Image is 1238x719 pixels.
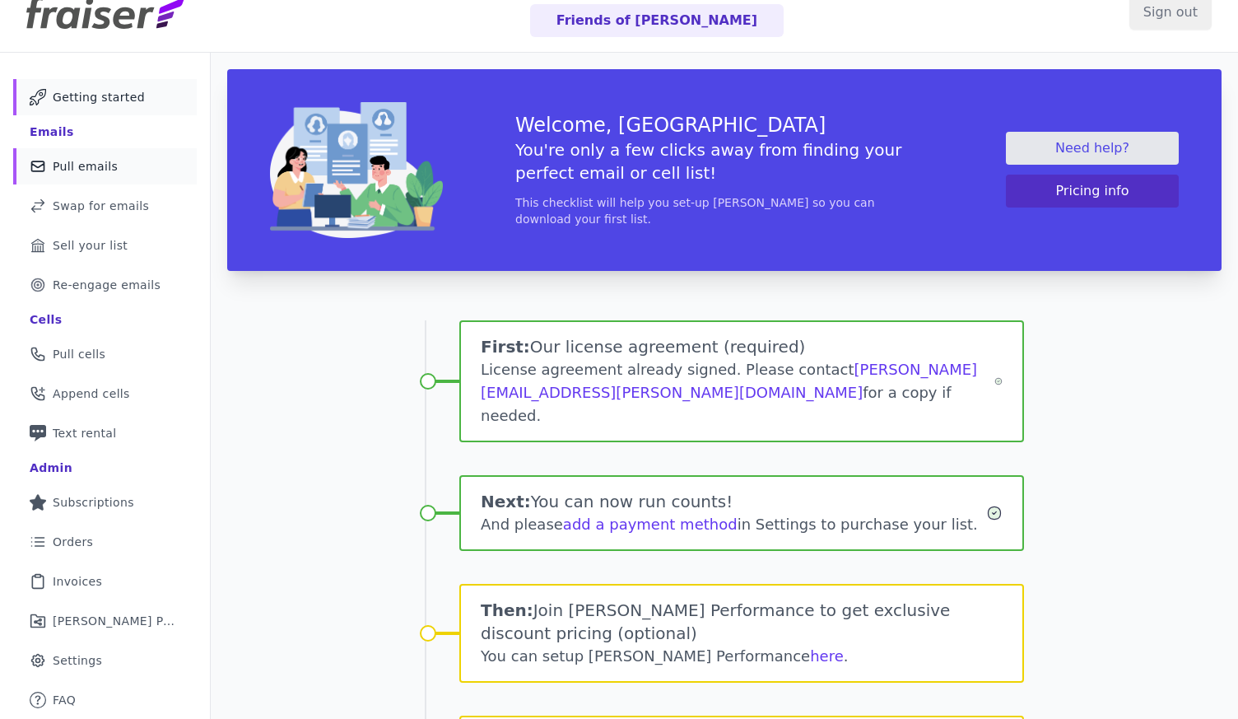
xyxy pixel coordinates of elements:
span: Text rental [53,425,117,441]
div: Emails [30,124,74,140]
span: Orders [53,534,93,550]
a: Pull cells [13,336,197,372]
div: Cells [30,311,62,328]
a: add a payment method [563,516,738,533]
a: [PERSON_NAME] Performance [13,603,197,639]
a: Orders [13,524,197,560]
a: Append cells [13,376,197,412]
a: Text rental [13,415,197,451]
h1: Join [PERSON_NAME] Performance to get exclusive discount pricing (optional) [481,599,1003,645]
p: Friends of [PERSON_NAME] [556,11,757,30]
a: Pull emails [13,148,197,184]
a: here [810,647,844,665]
div: Admin [30,460,72,476]
a: Swap for emails [13,188,197,224]
h1: Our license agreement (required) [481,335,994,358]
div: And please in Settings to purchase your list. [481,513,986,536]
img: img [270,102,443,238]
span: Subscriptions [53,494,134,511]
a: Getting started [13,79,197,115]
span: First: [481,337,530,357]
span: Re-engage emails [53,277,161,293]
button: Pricing info [1006,175,1179,208]
span: Next: [481,492,531,511]
a: Invoices [13,563,197,600]
span: FAQ [53,692,76,708]
span: Append cells [53,385,130,402]
h1: You can now run counts! [481,490,986,513]
span: Invoices [53,573,102,590]
span: [PERSON_NAME] Performance [53,613,177,629]
div: License agreement already signed. Please contact for a copy if needed. [481,358,994,427]
span: Sell your list [53,237,128,254]
p: This checklist will help you set-up [PERSON_NAME] so you can download your first list. [515,194,933,227]
a: Subscriptions [13,484,197,521]
h5: You're only a few clicks away from finding your perfect email or cell list! [515,138,933,184]
a: FAQ [13,682,197,718]
span: Swap for emails [53,198,149,214]
span: Then: [481,600,533,620]
a: Need help? [1006,132,1179,165]
span: Settings [53,652,102,669]
a: Re-engage emails [13,267,197,303]
span: Pull cells [53,346,105,362]
span: Getting started [53,89,145,105]
span: Pull emails [53,158,118,175]
a: Sell your list [13,227,197,264]
div: You can setup [PERSON_NAME] Performance . [481,645,1003,668]
a: Settings [13,642,197,679]
h3: Welcome, [GEOGRAPHIC_DATA] [515,112,933,138]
